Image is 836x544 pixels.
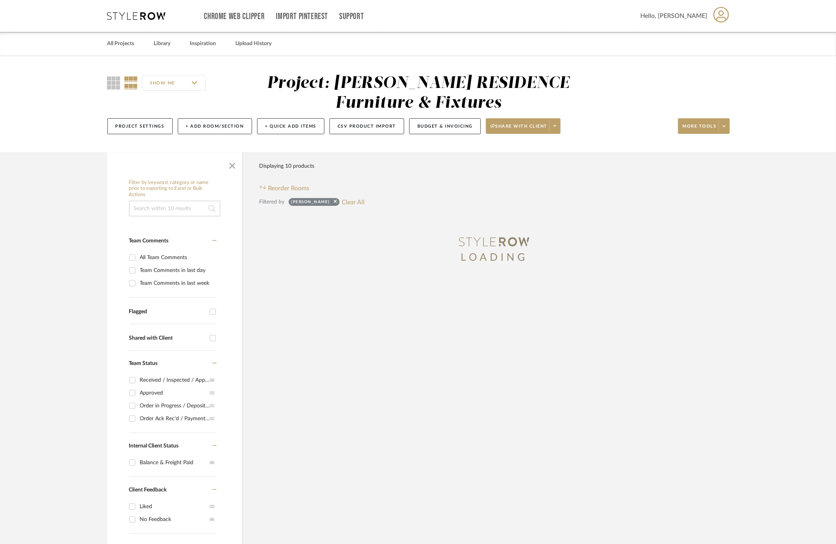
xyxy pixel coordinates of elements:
[107,39,135,49] a: All Projects
[140,251,215,264] div: All Team Comments
[641,11,708,21] span: Hello, [PERSON_NAME]
[154,39,171,49] a: Library
[140,264,215,277] div: Team Comments in last day
[204,13,265,20] a: Chrome Web Clipper
[140,277,215,290] div: Team Comments in last week
[129,361,158,366] span: Team Status
[259,158,315,174] div: Displaying 10 products
[129,201,220,216] input: Search within 10 results
[129,309,206,315] div: Flagged
[129,180,220,198] h6: Filter by keyword, category or name prior to exporting to Excel or Bulk Actions
[190,39,216,49] a: Inspiration
[178,118,252,134] button: + Add Room/Section
[129,335,206,342] div: Shared with Client
[329,118,404,134] button: CSV Product Import
[683,123,717,135] span: More tools
[267,75,570,111] div: Project: [PERSON_NAME] RESIDENCE Furniture & Fixtures
[276,13,328,20] a: Import Pinterest
[210,456,215,469] div: (6)
[210,500,215,513] div: (1)
[140,400,210,412] div: Order in Progress / Deposit Paid / Balance due
[486,118,561,134] button: Share with client
[291,199,330,207] div: [PERSON_NAME]
[461,253,528,263] span: LOADING
[140,374,210,386] div: Received / Inspected / Approved
[140,500,210,513] div: Liked
[409,118,481,134] button: Budget & Invoicing
[210,374,215,386] div: (6)
[210,400,215,412] div: (1)
[268,184,309,193] span: Reorder Rooms
[129,238,169,244] span: Team Comments
[107,118,173,134] button: Project Settings
[140,456,210,469] div: Balance & Freight Paid
[140,513,210,526] div: No Feedback
[259,198,285,206] div: Filtered by
[342,197,365,207] button: Clear All
[491,123,547,135] span: Share with client
[129,443,179,449] span: Internal Client Status
[210,412,215,425] div: (1)
[257,118,325,134] button: + Quick Add Items
[140,412,210,425] div: Order Ack Rec'd / Payment Pending / Approval Pending
[678,118,730,134] button: More tools
[129,487,167,493] span: Client Feedback
[210,387,215,399] div: (1)
[339,13,364,20] a: Support
[210,513,215,526] div: (6)
[140,387,210,399] div: Approved
[224,156,240,172] button: Close
[259,184,310,193] button: Reorder Rooms
[236,39,272,49] a: Upload History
